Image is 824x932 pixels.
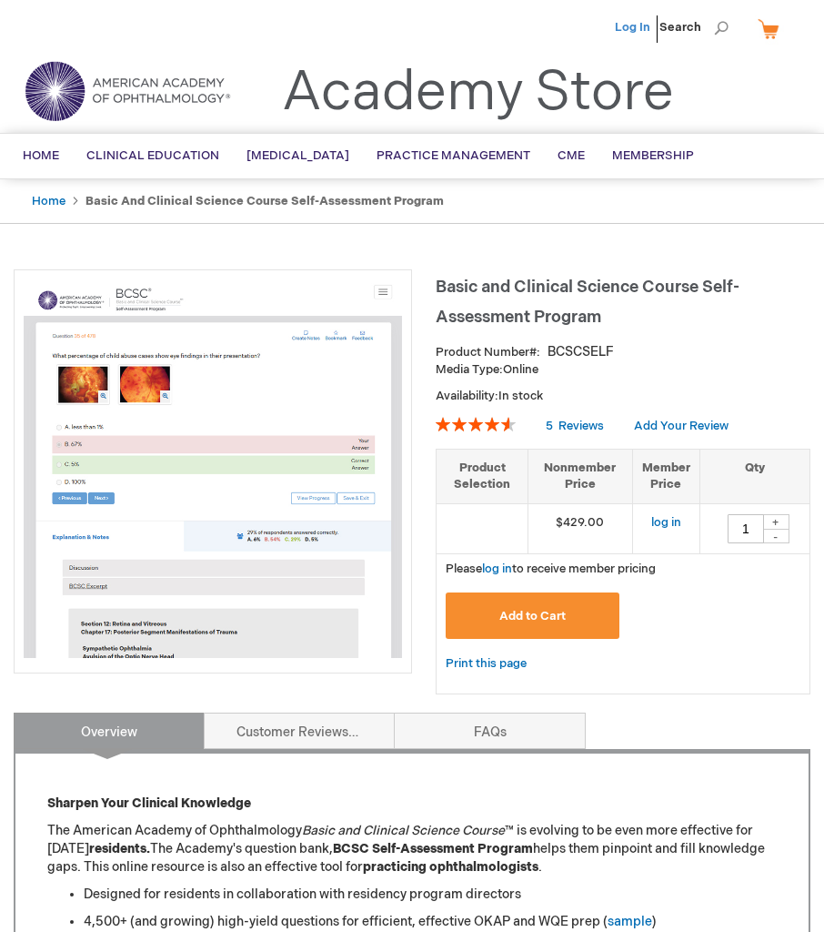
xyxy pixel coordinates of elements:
a: FAQs [394,713,585,749]
em: Basic and Clinical Science Course [302,823,505,838]
button: Add to Cart [446,593,619,639]
a: 5 Reviews [546,419,607,433]
strong: residents. [89,841,150,856]
span: In stock [498,389,543,403]
a: Log In [615,20,650,35]
span: Reviews [558,419,604,433]
th: Member Price [632,449,699,503]
a: Home [32,194,65,208]
a: log in [651,515,681,530]
span: Search [659,9,729,46]
input: Qty [728,514,764,543]
th: Nonmember Price [528,449,632,503]
div: + [762,514,789,530]
strong: BCSC Self-Assessment Program [333,841,533,856]
th: Product Selection [437,449,528,503]
th: Qty [699,449,809,503]
strong: Product Number [436,345,540,360]
p: Availability: [436,388,810,405]
strong: Basic and Clinical Science Course Self-Assessment Program [85,194,444,208]
span: Add to Cart [499,609,566,623]
a: Print this page [446,653,527,675]
div: - [762,529,789,543]
li: Designed for residents in collaboration with residency program directors [84,886,777,904]
p: The American Academy of Ophthalmology ™ is evolving to be even more effective for [DATE] The Acad... [47,822,777,876]
span: Membership [612,148,694,163]
a: log in [482,562,512,576]
span: Home [23,148,59,163]
span: 5 [546,419,553,433]
div: 92% [436,417,516,431]
strong: Media Type: [436,362,503,377]
div: BCSCSELF [548,343,614,361]
span: Please to receive member pricing [446,562,656,576]
span: Basic and Clinical Science Course Self-Assessment Program [436,278,739,327]
a: Customer Reviews5 [204,713,395,749]
a: sample [608,914,652,929]
a: Add Your Review [634,419,729,433]
a: Overview [14,713,205,749]
li: 4,500+ (and growing) high-yield questions for efficient, effective OKAP and WQE prep ( ) [84,913,777,931]
strong: practicing ophthalmologists [363,859,538,875]
strong: Sharpen Your Clinical Knowledge [47,795,251,811]
span: CME [558,148,585,163]
p: Online [436,361,810,379]
img: Basic and Clinical Science Course Self-Assessment Program [24,279,402,658]
td: $429.00 [528,503,632,553]
a: Academy Store [282,60,674,126]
